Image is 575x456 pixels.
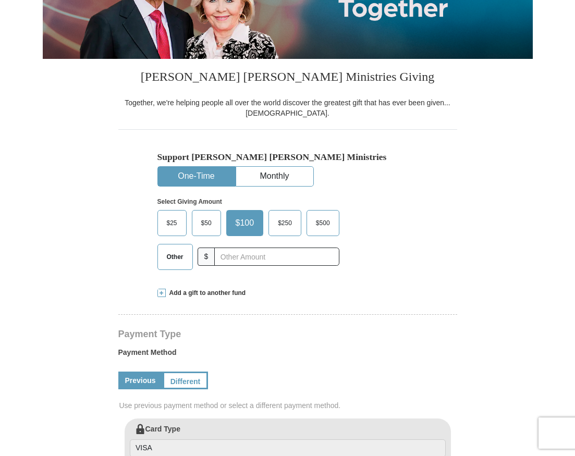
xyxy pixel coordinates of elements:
[273,215,297,231] span: $250
[166,289,246,298] span: Add a gift to another fund
[162,249,189,265] span: Other
[196,215,217,231] span: $50
[118,330,457,338] h4: Payment Type
[162,215,182,231] span: $25
[230,215,260,231] span: $100
[118,97,457,118] div: Together, we're helping people all over the world discover the greatest gift that has ever been g...
[214,248,339,266] input: Other Amount
[119,400,458,411] span: Use previous payment method or select a different payment method.
[198,248,215,266] span: $
[158,167,235,186] button: One-Time
[236,167,313,186] button: Monthly
[118,59,457,97] h3: [PERSON_NAME] [PERSON_NAME] Ministries Giving
[118,372,163,389] a: Previous
[311,215,335,231] span: $500
[118,347,457,363] label: Payment Method
[157,198,222,205] strong: Select Giving Amount
[163,372,209,389] a: Different
[157,152,418,163] h5: Support [PERSON_NAME] [PERSON_NAME] Ministries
